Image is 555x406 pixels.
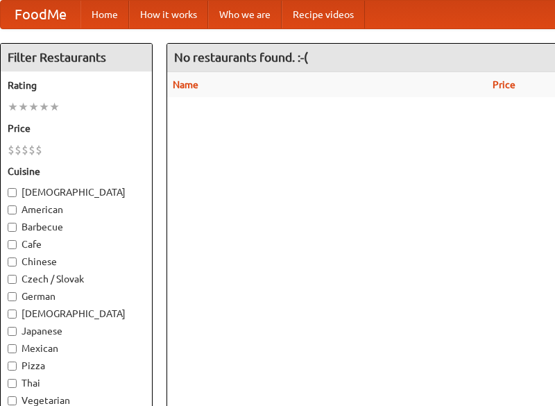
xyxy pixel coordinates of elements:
li: ★ [28,99,39,115]
input: Barbecue [8,223,17,232]
li: ★ [39,99,49,115]
input: Vegetarian [8,396,17,405]
label: American [8,203,145,217]
h4: Filter Restaurants [1,44,152,71]
input: Japanese [8,327,17,336]
a: Name [173,79,198,90]
h5: Rating [8,78,145,92]
label: German [8,289,145,303]
input: [DEMOGRAPHIC_DATA] [8,310,17,319]
label: Barbecue [8,220,145,234]
label: Cafe [8,237,145,251]
a: Who we are [208,1,282,28]
ng-pluralize: No restaurants found. :-( [174,51,308,64]
li: $ [28,142,35,158]
label: Mexican [8,341,145,355]
input: [DEMOGRAPHIC_DATA] [8,188,17,197]
a: Recipe videos [282,1,365,28]
h5: Price [8,121,145,135]
label: Pizza [8,359,145,373]
li: ★ [8,99,18,115]
label: Japanese [8,324,145,338]
label: [DEMOGRAPHIC_DATA] [8,307,145,321]
label: Thai [8,376,145,390]
input: American [8,205,17,214]
li: $ [35,142,42,158]
a: Price [493,79,515,90]
a: FoodMe [1,1,80,28]
li: $ [22,142,28,158]
input: Pizza [8,362,17,371]
input: Chinese [8,257,17,267]
input: German [8,292,17,301]
li: $ [15,142,22,158]
label: Czech / Slovak [8,272,145,286]
input: Czech / Slovak [8,275,17,284]
a: Home [80,1,129,28]
input: Thai [8,379,17,388]
input: Cafe [8,240,17,249]
li: $ [8,142,15,158]
a: How it works [129,1,208,28]
li: ★ [49,99,60,115]
label: Chinese [8,255,145,269]
h5: Cuisine [8,164,145,178]
label: [DEMOGRAPHIC_DATA] [8,185,145,199]
li: ★ [18,99,28,115]
input: Mexican [8,344,17,353]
